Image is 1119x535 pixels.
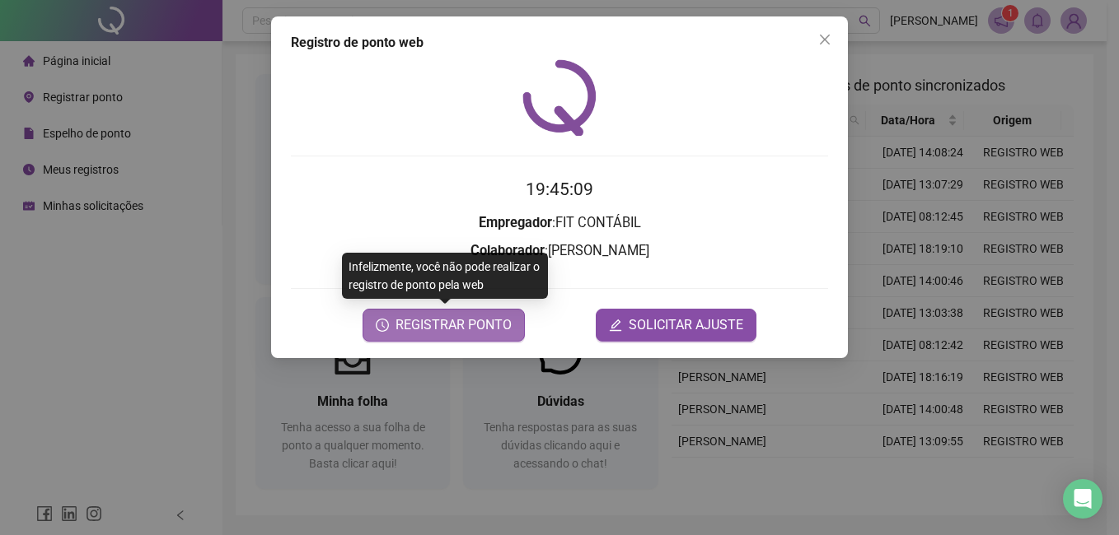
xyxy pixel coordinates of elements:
div: Open Intercom Messenger [1063,479,1103,519]
img: QRPoint [522,59,597,136]
span: edit [609,319,622,332]
span: REGISTRAR PONTO [396,315,512,335]
button: editSOLICITAR AJUSTE [596,309,756,342]
h3: : [PERSON_NAME] [291,240,828,262]
button: REGISTRAR PONTO [363,309,525,342]
div: Registro de ponto web [291,33,828,53]
strong: Empregador [479,215,552,230]
span: close [818,33,831,46]
div: Infelizmente, você não pode realizar o registro de ponto pela web [342,253,548,299]
h3: : FIT CONTÁBIL [291,212,828,234]
span: clock-circle [376,319,389,332]
time: 19:45:09 [526,179,593,199]
button: Close [812,26,838,53]
strong: Colaborador [471,243,545,258]
span: SOLICITAR AJUSTE [629,315,743,335]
